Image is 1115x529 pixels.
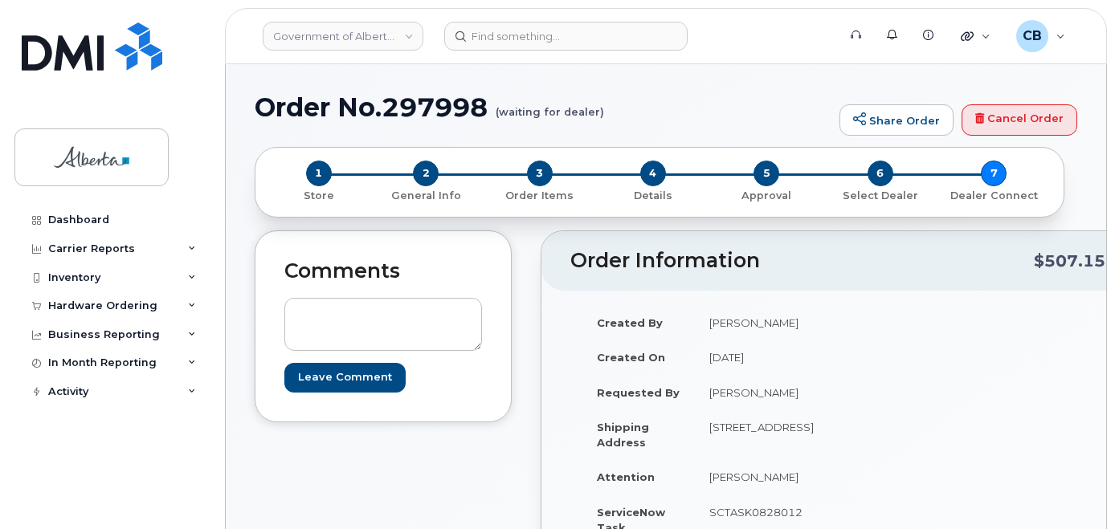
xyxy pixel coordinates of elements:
h2: Order Information [570,250,1034,272]
span: 5 [754,161,779,186]
strong: Created On [597,351,665,364]
a: 5 Approval [710,186,823,203]
span: 6 [868,161,893,186]
span: 4 [640,161,666,186]
p: Approval [717,189,817,203]
h1: Order No.297998 [255,93,831,121]
strong: Shipping Address [597,421,649,449]
td: [PERSON_NAME] [695,305,832,340]
td: [DATE] [695,340,832,375]
span: 3 [527,161,553,186]
small: (waiting for dealer) [496,93,604,118]
a: 1 Store [268,186,369,203]
a: 4 Details [596,186,709,203]
div: $507.15 [1034,246,1105,276]
p: General Info [375,189,476,203]
strong: Requested By [597,386,680,399]
input: Leave Comment [284,363,406,393]
a: 3 Order Items [483,186,596,203]
a: 6 Select Dealer [823,186,937,203]
h2: Comments [284,260,482,283]
p: Store [275,189,362,203]
td: [STREET_ADDRESS] [695,409,832,459]
a: Cancel Order [962,104,1077,136]
td: [PERSON_NAME] [695,459,832,494]
strong: Created By [597,316,663,329]
p: Details [602,189,703,203]
a: 2 General Info [369,186,482,203]
a: Share Order [839,104,954,136]
span: 1 [306,161,332,186]
p: Select Dealer [830,189,930,203]
td: [PERSON_NAME] [695,375,832,410]
strong: Attention [597,470,655,483]
p: Order Items [489,189,590,203]
span: 2 [413,161,439,186]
